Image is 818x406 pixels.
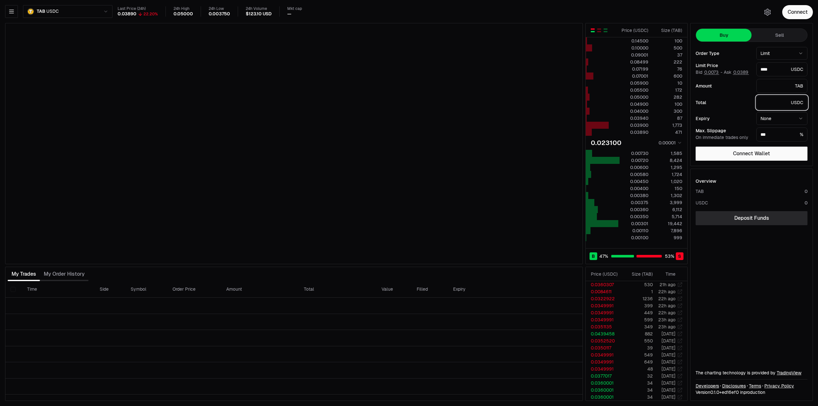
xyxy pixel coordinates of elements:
[586,351,623,358] td: 0.0349991
[654,192,682,199] div: 1,302
[696,147,807,161] button: Connect Wallet
[696,135,751,141] div: On immediate trades only
[661,352,675,358] time: [DATE]
[661,331,675,337] time: [DATE]
[623,372,653,379] td: 32
[696,100,751,105] div: Total
[586,330,623,337] td: 0.0439458
[658,317,675,323] time: 23h ago
[654,66,682,72] div: 76
[661,345,675,351] time: [DATE]
[661,366,675,372] time: [DATE]
[654,227,682,234] div: 7,896
[620,73,648,79] div: 0.07001
[654,178,682,185] div: 1,020
[597,28,602,33] button: Show Sell Orders Only
[623,344,653,351] td: 39
[287,6,302,11] div: Mkt cap
[623,379,653,387] td: 34
[654,108,682,114] div: 300
[654,101,682,107] div: 100
[696,84,751,88] div: Amount
[654,87,682,93] div: 172
[623,309,653,316] td: 449
[448,281,518,298] th: Expiry
[592,253,595,259] span: B
[46,9,58,14] span: USDC
[665,253,674,259] span: 53 %
[620,178,648,185] div: 0.00450
[287,11,291,17] div: —
[678,253,681,259] span: S
[756,79,807,93] div: TAB
[620,45,648,51] div: 0.10000
[654,157,682,164] div: 8,424
[5,23,583,264] iframe: Financial Chart
[756,47,807,60] button: Limit
[658,271,675,277] div: Time
[620,164,648,171] div: 0.00600
[661,338,675,344] time: [DATE]
[724,70,749,75] span: Ask
[118,11,136,17] div: 0.03890
[696,128,751,133] div: Max. Slippage
[696,211,807,225] a: Deposit Funds
[696,188,704,195] div: TAB
[586,295,623,302] td: 0.0322922
[661,380,675,386] time: [DATE]
[603,28,608,33] button: Show Buy Orders Only
[620,206,648,213] div: 0.00360
[764,383,794,389] a: Privacy Policy
[654,164,682,171] div: 1,295
[209,6,230,11] div: 24h Low
[586,323,623,330] td: 0.0351135
[623,337,653,344] td: 550
[654,213,682,220] div: 5,714
[167,281,221,298] th: Order Price
[586,394,623,401] td: 0.0360001
[620,27,648,34] div: Price ( USDC )
[623,358,653,365] td: 649
[174,11,193,17] div: 0.05000
[620,101,648,107] div: 0.04900
[620,80,648,86] div: 0.05900
[623,295,653,302] td: 1236
[722,383,746,389] a: Disclosures
[620,122,648,128] div: 0.03900
[623,387,653,394] td: 34
[620,108,648,114] div: 0.04000
[805,188,807,195] div: 0
[654,94,682,100] div: 282
[654,185,682,192] div: 150
[654,59,682,65] div: 222
[623,394,653,401] td: 34
[620,185,648,192] div: 0.00400
[777,370,801,376] a: TradingView
[696,383,719,389] a: Developers
[620,52,648,58] div: 0.09001
[620,59,648,65] div: 0.08499
[620,150,648,157] div: 0.00730
[654,234,682,241] div: 999
[620,129,648,135] div: 0.03890
[586,316,623,323] td: 0.0349991
[620,66,648,72] div: 0.07199
[657,139,682,147] button: 0.00001
[696,70,722,75] span: Bid -
[620,38,648,44] div: 0.14500
[591,138,621,147] div: 0.023100
[782,5,813,19] button: Connect
[623,365,653,372] td: 48
[756,127,807,142] div: %
[623,302,653,309] td: 399
[8,268,40,280] button: My Trades
[756,112,807,125] button: None
[299,281,376,298] th: Total
[654,206,682,213] div: 6,112
[209,11,230,17] div: 0.003750
[660,282,675,287] time: 21h ago
[658,289,675,295] time: 22h ago
[654,150,682,157] div: 1,585
[654,52,682,58] div: 37
[620,227,648,234] div: 0.00110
